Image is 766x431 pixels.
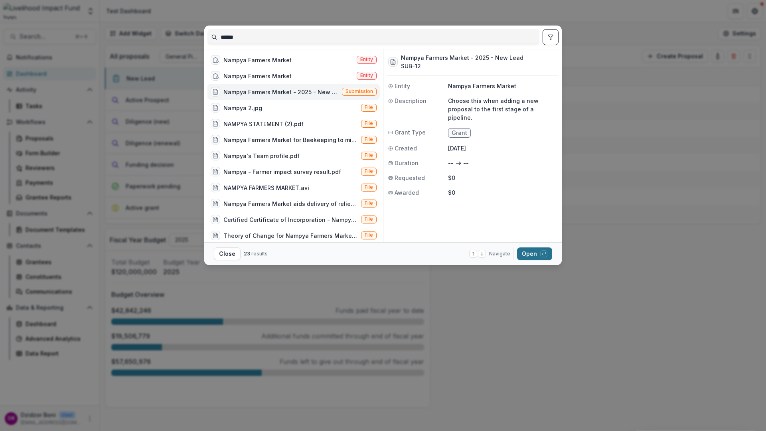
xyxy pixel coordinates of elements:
span: Grant [452,130,467,136]
span: Description [395,97,426,105]
span: File [365,200,373,206]
button: toggle filters [543,29,559,45]
span: Entity [395,82,410,90]
span: Requested [395,174,425,182]
h3: SUB-12 [401,62,523,70]
span: File [365,184,373,190]
span: File [365,216,373,222]
div: NAMPYA FARMERS MARKET.avi [223,184,309,192]
p: Nampya Farmers Market [448,82,557,90]
span: Grant Type [395,128,426,136]
button: Close [214,247,241,260]
span: Duration [395,159,419,167]
h3: Nampya Farmers Market - 2025 - New Lead [401,53,523,62]
div: Nampya Farmers Market aids delivery of relief food.pdf [223,200,358,208]
p: -- [463,159,469,167]
span: 23 [244,251,250,257]
p: Choose this when adding a new proposal to the first stage of a pipeline. [448,97,557,122]
span: File [365,152,373,158]
span: File [365,232,373,238]
button: Open [517,247,552,260]
p: -- [448,159,454,167]
div: Nampya's Team profile.pdf [223,152,300,160]
span: Created [395,144,417,152]
p: [DATE] [448,144,557,152]
div: NAMPYA STATEMENT (2).pdf [223,120,304,128]
div: Certified Certificate of Incorporation - Nampya Farmers Market.pdf [223,215,358,224]
span: Entity [360,57,373,62]
span: Awarded [395,188,419,197]
div: Nampya Farmers Market [223,72,292,80]
p: $0 [448,188,557,197]
span: File [365,168,373,174]
div: Nampya Farmers Market [223,56,292,64]
div: Nampya Farmers Market for Beekeeping to mitigate human-wildlife conflict in [GEOGRAPHIC_DATA] gam... [223,136,358,144]
div: Nampya 2.jpg [223,104,262,112]
div: Theory of Change for Nampya Farmers Market.pdf [223,231,358,240]
span: File [365,105,373,110]
span: Submission [345,89,373,94]
span: Entity [360,73,373,78]
span: Navigate [489,250,510,257]
div: Nampya - Farmer impact survey result.pdf [223,168,341,176]
p: $0 [448,174,557,182]
span: File [365,121,373,126]
div: Nampya Farmers Market - 2025 - New Lead (Choose this when adding a new proposal to the first stag... [223,88,339,96]
span: results [251,251,268,257]
span: File [365,136,373,142]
